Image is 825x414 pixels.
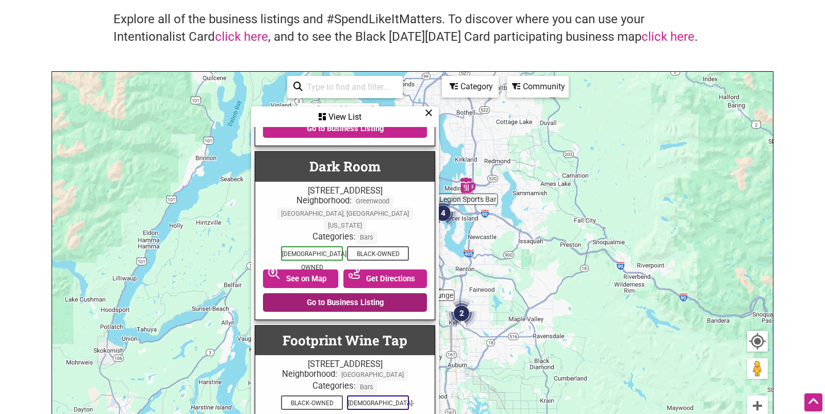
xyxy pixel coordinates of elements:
h4: Explore all of the business listings and #SpendLikeItMatters. To discover where you can use your ... [113,11,712,45]
div: [STREET_ADDRESS] [260,186,430,196]
div: 20 of 45 visible [303,105,350,113]
a: Go to Business Listing [263,293,427,312]
div: Categories: [260,232,430,244]
span: [GEOGRAPHIC_DATA], [GEOGRAPHIC_DATA] [277,208,413,219]
span: [DEMOGRAPHIC_DATA]-Owned [281,246,343,261]
div: View List [252,107,438,127]
a: Go to Business Listing [263,119,427,138]
span: [DEMOGRAPHIC_DATA]-Owned [347,395,409,410]
div: Filter by Community [507,76,569,98]
span: Greenwood [352,196,393,208]
a: Footprint Wine Tap [283,331,407,349]
div: 2 [446,298,477,329]
div: Legion Sports Bar [460,178,475,193]
div: Filter by category [442,76,499,98]
button: Your Location [747,331,768,352]
a: click here [215,29,268,44]
div: Category [443,77,498,97]
span: Bars [356,381,377,393]
button: Drag Pegman onto the map to open Street View [747,358,768,379]
div: Categories: [260,381,430,393]
div: Neighborhood: [260,369,430,381]
div: Scroll Back to Top [804,393,822,411]
a: See on Map [263,269,338,288]
div: 4 [427,198,458,229]
a: Get Directions [343,269,427,288]
span: Black-Owned [281,395,343,410]
input: Type to find and filter... [303,77,397,97]
a: Dark Room [309,157,381,175]
div: Type to search and filter [287,76,403,98]
div: [STREET_ADDRESS] [260,359,430,369]
div: Community [508,77,568,97]
span: [GEOGRAPHIC_DATA] [337,369,408,381]
a: See All [353,105,374,113]
span: Bars [356,232,377,244]
span: Black-Owned [347,246,409,261]
a: click here [641,29,695,44]
div: Neighborhood: [260,196,430,232]
span: [US_STATE] [324,220,366,232]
